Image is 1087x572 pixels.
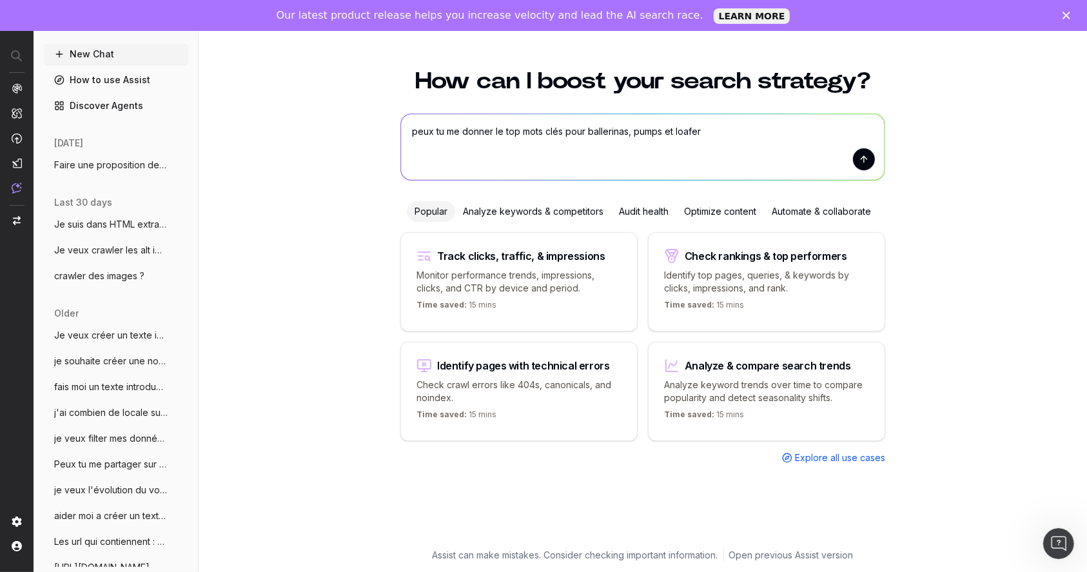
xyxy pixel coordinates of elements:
img: Switch project [13,216,21,225]
span: Time saved: [416,409,467,419]
span: Je suis dans HTML extraction je veux etr [54,218,168,231]
p: 15 mins [664,409,744,425]
span: fais moi un texte introductif pour cette [54,380,168,393]
button: Faire une proposition de texte introduct [44,155,188,175]
span: Peux tu me partager sur [DOMAIN_NAME] le no [54,458,168,471]
p: 15 mins [416,300,496,315]
button: New Chat [44,44,188,64]
a: Discover Agents [44,95,188,116]
img: Analytics [12,83,22,94]
img: Studio [12,158,22,168]
button: Je veux crawler les alt images des plp c [44,240,188,261]
button: Peux tu me partager sur [DOMAIN_NAME] le no [44,454,188,475]
button: je souhaite créer une nouvelle page sued [44,351,188,371]
span: j'ai combien de locale sur [DOMAIN_NAME] [54,406,168,419]
div: Optimize content [676,201,764,222]
div: Analyze keywords & competitors [455,201,611,222]
button: j'ai combien de locale sur [DOMAIN_NAME] [44,402,188,423]
button: je veux filter mes données a la semaine [44,428,188,449]
span: [DATE] [54,137,83,150]
span: Je veux crawler les alt images des plp c [54,244,168,257]
img: My account [12,541,22,551]
p: Analyze keyword trends over time to compare popularity and detect seasonality shifts. [664,379,869,404]
span: Les url qui contiennent : ?tp=221616 est [54,535,168,548]
button: Je suis dans HTML extraction je veux etr [44,214,188,235]
div: Track clicks, traffic, & impressions [437,251,605,261]
p: Assist can make mistakes. Consider checking important information. [433,549,718,562]
a: Open previous Assist version [729,549,854,562]
button: aider moi a créer un texte introductif d [44,506,188,526]
span: je veux filter mes données a la semaine [54,432,168,445]
div: Popular [407,201,455,222]
span: Je veux créer un texte introductif pour [54,329,168,342]
img: Intelligence [12,108,22,119]
img: Activation [12,133,22,144]
div: Check rankings & top performers [685,251,847,261]
div: Fermer [1063,12,1075,19]
div: Our latest product release helps you increase velocity and lead the AI search race. [277,9,703,22]
button: je veux l'évolution du volume de recherc [44,480,188,500]
span: Faire une proposition de texte introduct [54,159,168,172]
button: fais moi un texte introductif pour cette [44,377,188,397]
button: crawler des images ? [44,266,188,286]
button: Les url qui contiennent : ?tp=221616 est [44,531,188,552]
p: Identify top pages, queries, & keywords by clicks, impressions, and rank. [664,269,869,295]
div: Automate & collaborate [764,201,879,222]
div: Audit health [611,201,676,222]
span: Time saved: [664,300,714,310]
span: Explore all use cases [795,451,885,464]
span: je veux l'évolution du volume de recherc [54,484,168,497]
h1: How can I boost your search strategy? [400,70,885,93]
p: Check crawl errors like 404s, canonicals, and noindex. [416,379,622,404]
img: Setting [12,517,22,527]
p: 15 mins [416,409,496,425]
iframe: Intercom live chat [1043,528,1074,559]
p: Monitor performance trends, impressions, clicks, and CTR by device and period. [416,269,622,295]
span: crawler des images ? [54,270,144,282]
span: Time saved: [416,300,467,310]
span: Time saved: [664,409,714,419]
p: 15 mins [664,300,744,315]
button: Je veux créer un texte introductif pour [44,325,188,346]
a: LEARN MORE [714,8,790,24]
img: Assist [12,182,22,193]
div: Identify pages with technical errors [437,360,610,371]
textarea: peux tu me donner le top mots clés pour ballerinas, pumps et loafers [401,114,885,180]
span: aider moi a créer un texte introductif d [54,509,168,522]
a: Explore all use cases [782,451,885,464]
span: je souhaite créer une nouvelle page sued [54,355,168,368]
span: last 30 days [54,196,112,209]
div: Analyze & compare search trends [685,360,851,371]
a: How to use Assist [44,70,188,90]
span: older [54,307,79,320]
